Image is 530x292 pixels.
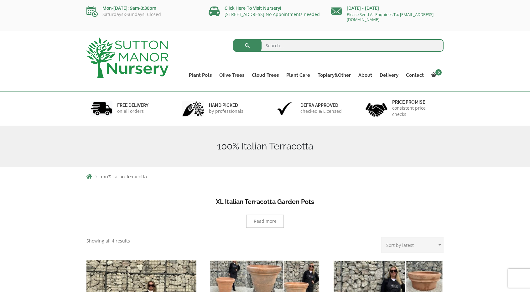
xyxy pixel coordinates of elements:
h6: hand picked [209,102,243,108]
a: About [355,71,376,80]
a: Cloud Trees [248,71,283,80]
input: Search... [233,39,444,52]
span: Read more [254,219,277,223]
p: checked & Licensed [300,108,342,114]
b: XL Italian Terracotta Garden Pots [216,198,314,206]
h6: Defra approved [300,102,342,108]
a: Topiary&Other [314,71,355,80]
select: Shop order [381,237,444,253]
a: [STREET_ADDRESS] No Appointments needed [225,11,320,17]
img: logo [86,38,169,78]
a: Click Here To Visit Nursery! [225,5,281,11]
a: 0 [428,71,444,80]
h1: 100% Italian Terracotta [86,141,444,152]
p: Showing all 4 results [86,237,130,245]
a: Plant Care [283,71,314,80]
img: 2.jpg [182,101,204,117]
a: Plant Pots [185,71,216,80]
p: by professionals [209,108,243,114]
p: Mon-[DATE]: 9am-3:30pm [86,4,199,12]
h6: Price promise [392,99,440,105]
p: consistent price checks [392,105,440,117]
nav: Breadcrumbs [86,174,444,179]
a: Contact [402,71,428,80]
p: on all orders [117,108,148,114]
a: Olive Trees [216,71,248,80]
a: Delivery [376,71,402,80]
p: [DATE] - [DATE] [331,4,444,12]
a: Please Send All Enquiries To: [EMAIL_ADDRESS][DOMAIN_NAME] [347,12,434,22]
h6: FREE DELIVERY [117,102,148,108]
img: 4.jpg [366,99,387,118]
p: Saturdays&Sundays: Closed [86,12,199,17]
span: 0 [435,69,442,76]
img: 1.jpg [91,101,112,117]
img: 3.jpg [274,101,296,117]
span: 100% Italian Terracotta [101,174,147,179]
